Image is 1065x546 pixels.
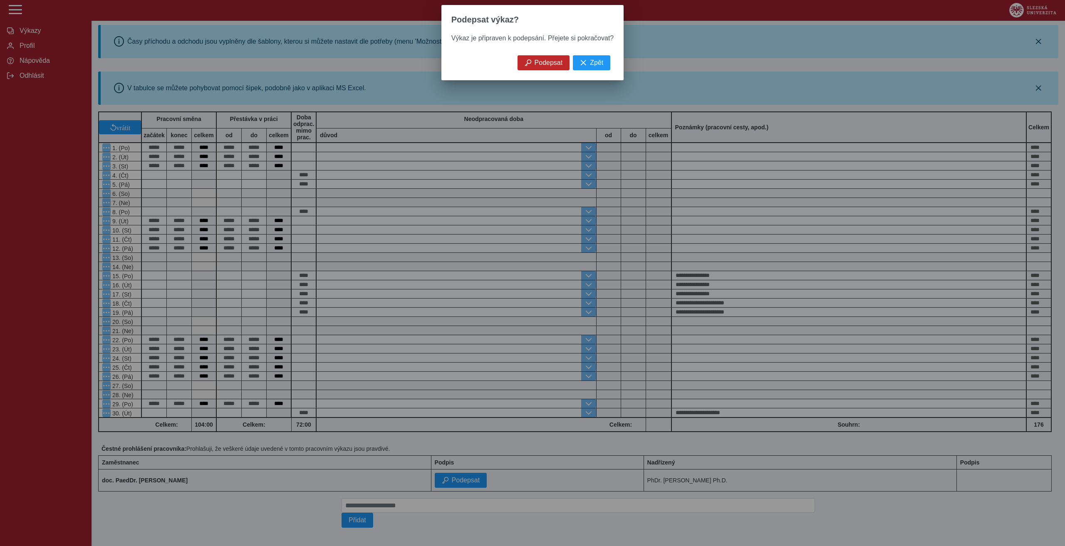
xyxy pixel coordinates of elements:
[451,15,519,25] span: Podepsat výkaz?
[535,59,563,67] span: Podepsat
[590,59,603,67] span: Zpět
[451,35,614,42] span: Výkaz je připraven k podepsání. Přejete si pokračovat?
[573,55,610,70] button: Zpět
[518,55,570,70] button: Podepsat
